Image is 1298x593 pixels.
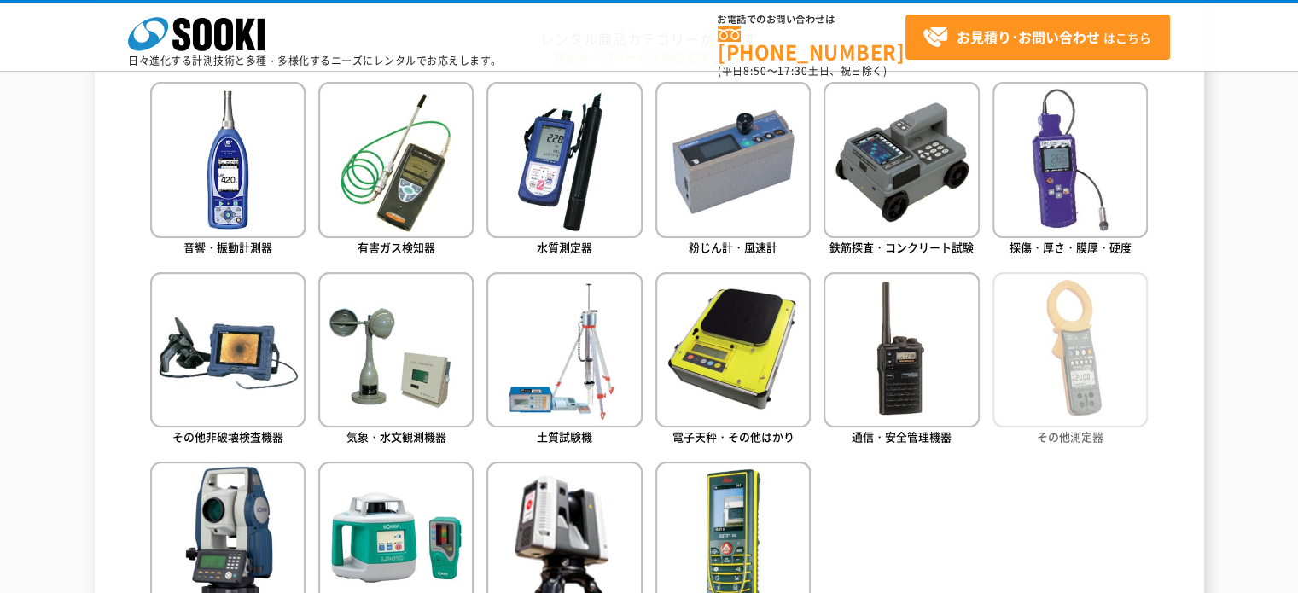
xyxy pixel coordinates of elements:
[672,428,795,445] span: 電子天秤・その他はかり
[743,63,767,78] span: 8:50
[777,63,808,78] span: 17:30
[318,82,474,259] a: 有害ガス検知器
[537,239,592,255] span: 水質測定器
[150,82,306,237] img: 音響・振動計測器
[150,272,306,427] img: その他非破壊検査機器
[486,82,642,237] img: 水質測定器
[172,428,283,445] span: その他非破壊検査機器
[655,82,811,237] img: 粉じん計・風速計
[992,82,1148,237] img: 探傷・厚さ・膜厚・硬度
[905,15,1170,60] a: お見積り･お問い合わせはこちら
[1010,239,1132,255] span: 探傷・厚さ・膜厚・硬度
[655,82,811,259] a: 粉じん計・風速計
[923,25,1151,50] span: はこちら
[486,82,642,259] a: 水質測定器
[824,272,979,449] a: 通信・安全管理機器
[318,272,474,449] a: 気象・水文観測機器
[128,55,502,66] p: 日々進化する計測技術と多種・多様化するニーズにレンタルでお応えします。
[718,26,905,61] a: [PHONE_NUMBER]
[486,272,642,427] img: 土質試験機
[150,272,306,449] a: その他非破壊検査機器
[718,15,905,25] span: お電話でのお問い合わせは
[992,272,1148,427] img: その他測定器
[537,428,592,445] span: 土質試験機
[829,239,974,255] span: 鉄筋探査・コンクリート試験
[655,272,811,449] a: 電子天秤・その他はかり
[1037,428,1103,445] span: その他測定器
[718,63,887,78] span: (平日 ～ 土日、祝日除く)
[992,272,1148,449] a: その他測定器
[655,272,811,427] img: 電子天秤・その他はかり
[486,272,642,449] a: 土質試験機
[824,82,979,237] img: 鉄筋探査・コンクリート試験
[689,239,777,255] span: 粉じん計・風速計
[852,428,952,445] span: 通信・安全管理機器
[992,82,1148,259] a: 探傷・厚さ・膜厚・硬度
[346,428,446,445] span: 気象・水文観測機器
[957,26,1100,47] strong: お見積り･お問い合わせ
[358,239,435,255] span: 有害ガス検知器
[318,82,474,237] img: 有害ガス検知器
[824,272,979,427] img: 通信・安全管理機器
[150,82,306,259] a: 音響・振動計測器
[318,272,474,427] img: 気象・水文観測機器
[824,82,979,259] a: 鉄筋探査・コンクリート試験
[183,239,272,255] span: 音響・振動計測器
